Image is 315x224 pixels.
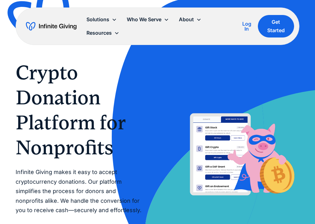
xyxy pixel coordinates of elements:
div: Solutions [81,13,122,26]
a: Log In [241,20,253,32]
h1: Crypto Donation Platform for Nonprofits [16,60,145,160]
div: Who We Serve [127,15,161,24]
img: Accept bitcoin donations from supporters using Infinite Giving’s crypto donation platform. [170,106,299,196]
a: Get Started [258,15,294,37]
div: Who We Serve [122,13,174,26]
div: Solutions [86,15,109,24]
div: Resources [81,26,124,40]
div: About [174,13,206,26]
div: Log In [241,21,253,31]
div: Resources [86,29,112,37]
div: About [179,15,194,24]
p: Infinite Giving makes it easy to accept cryptocurrency donations. Our platform simplifies the pro... [16,167,145,215]
a: home [26,21,76,31]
